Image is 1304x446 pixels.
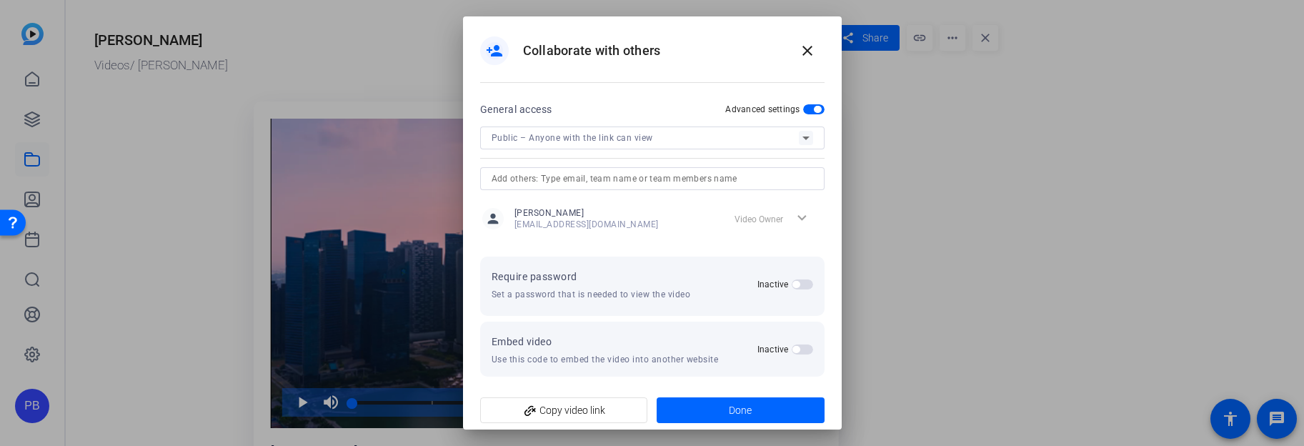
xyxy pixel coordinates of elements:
[492,333,552,350] h2: Embed video
[657,397,825,423] button: Done
[757,279,789,290] h2: Inactive
[480,101,552,118] h2: General access
[519,400,543,424] mat-icon: add_link
[492,289,691,300] p: Set a password that is needed to view the video
[492,133,653,143] span: Public – Anyone with the link can view
[480,397,648,423] button: Copy video link
[725,104,800,115] h2: Advanced settings
[492,397,637,424] span: Copy video link
[729,403,752,418] span: Done
[492,170,813,187] input: Add others: Type email, team name or team members name
[492,268,691,285] h2: Require password
[523,42,661,59] h1: Collaborate with others
[514,219,659,230] span: [EMAIL_ADDRESS][DOMAIN_NAME]
[482,208,504,229] mat-icon: person
[799,42,816,59] mat-icon: close
[757,344,789,355] h2: Inactive
[492,354,719,365] p: Use this code to embed the video into another website
[514,207,659,219] span: [PERSON_NAME]
[486,42,503,59] mat-icon: person_add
